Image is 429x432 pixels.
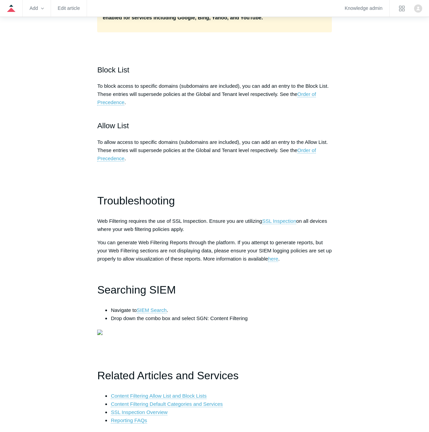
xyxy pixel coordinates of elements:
h1: Related Articles and Services [97,367,332,384]
h1: Troubleshooting [97,192,332,210]
zd-hc-trigger: Click your profile icon to open the profile menu [414,4,422,13]
a: Edit article [58,6,80,10]
p: You can generate Web Filtering Reports through the platform. If you attempt to generate reports, ... [97,238,332,263]
a: Content Filtering Allow List and Block Lists [111,393,207,399]
p: To allow access to specific domains (subdomains are included), you can add an entry to the Allow ... [97,138,332,163]
a: Content Filtering Default Categories and Services [111,401,222,407]
h2: Block List [97,64,332,76]
a: here [268,256,278,262]
li: Drop down the combo box and select SGN: Content Filtering [111,314,332,322]
img: user avatar [414,4,422,13]
h2: Allow List [97,120,332,132]
a: SSL Inspection [262,218,296,224]
li: Navigate to . [111,306,332,314]
p: Web Filtering requires the use of SSL Inspection. Ensure you are utilizing on all devices where y... [97,217,332,233]
strong: When enabling the "Adult and Pornography" category, Safe Search will automatically be enabled for... [103,6,316,20]
a: Order of Precedence [97,147,316,162]
h1: Searching SIEM [97,281,332,299]
a: Reporting FAQs [111,417,147,423]
p: To block access to specific domains (subdomains are included), you can add an entry to the Block ... [97,82,332,115]
a: SIEM Search [137,307,166,313]
a: SSL Inspection Overview [111,409,167,415]
a: Knowledge admin [345,6,382,10]
zd-hc-trigger: Add [30,6,44,10]
img: 23077963538067 [97,330,103,335]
